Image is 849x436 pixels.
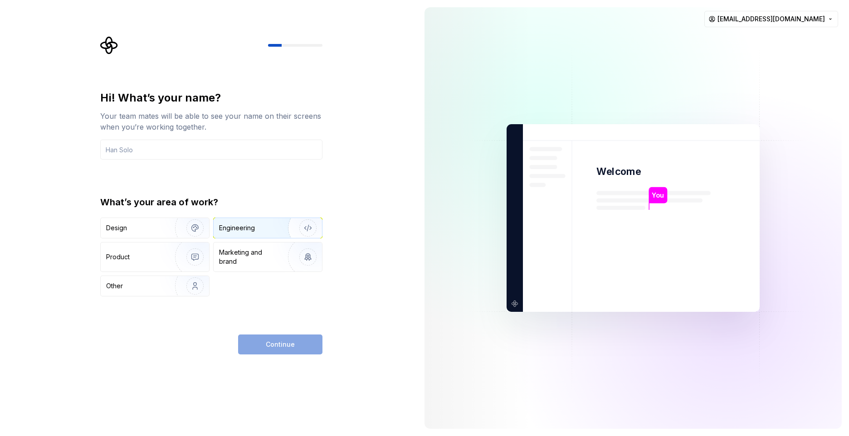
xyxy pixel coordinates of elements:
[704,11,838,27] button: [EMAIL_ADDRESS][DOMAIN_NAME]
[100,111,322,132] div: Your team mates will be able to see your name on their screens when you’re working together.
[106,252,130,262] div: Product
[100,36,118,54] svg: Supernova Logo
[219,223,255,233] div: Engineering
[106,223,127,233] div: Design
[596,165,641,178] p: Welcome
[100,196,322,208] div: What’s your area of work?
[219,248,280,266] div: Marketing and brand
[100,140,322,160] input: Han Solo
[717,15,825,24] span: [EMAIL_ADDRESS][DOMAIN_NAME]
[100,91,322,105] div: Hi! What’s your name?
[652,190,664,200] p: You
[106,281,123,291] div: Other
